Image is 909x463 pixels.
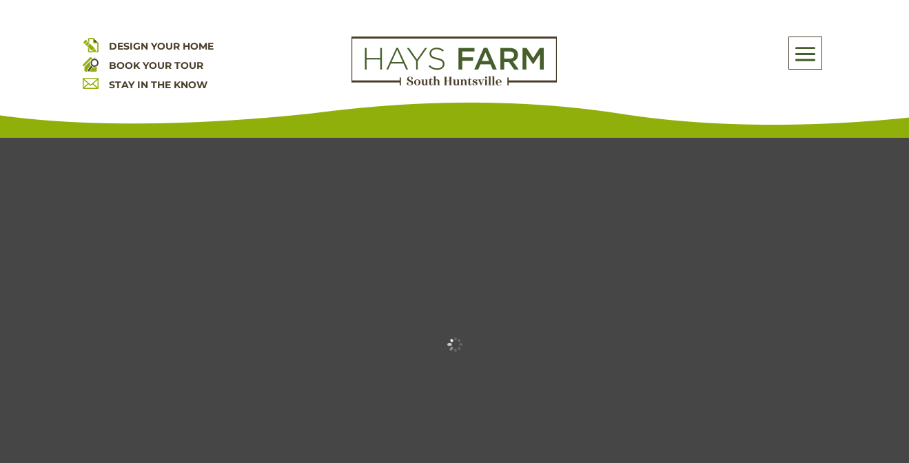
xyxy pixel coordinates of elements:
a: hays farm homes huntsville development [351,76,557,89]
a: BOOK YOUR TOUR [109,59,203,72]
a: STAY IN THE KNOW [109,79,207,91]
img: book your home tour [83,56,99,72]
img: Logo [351,37,557,86]
a: DESIGN YOUR HOME [109,40,214,52]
